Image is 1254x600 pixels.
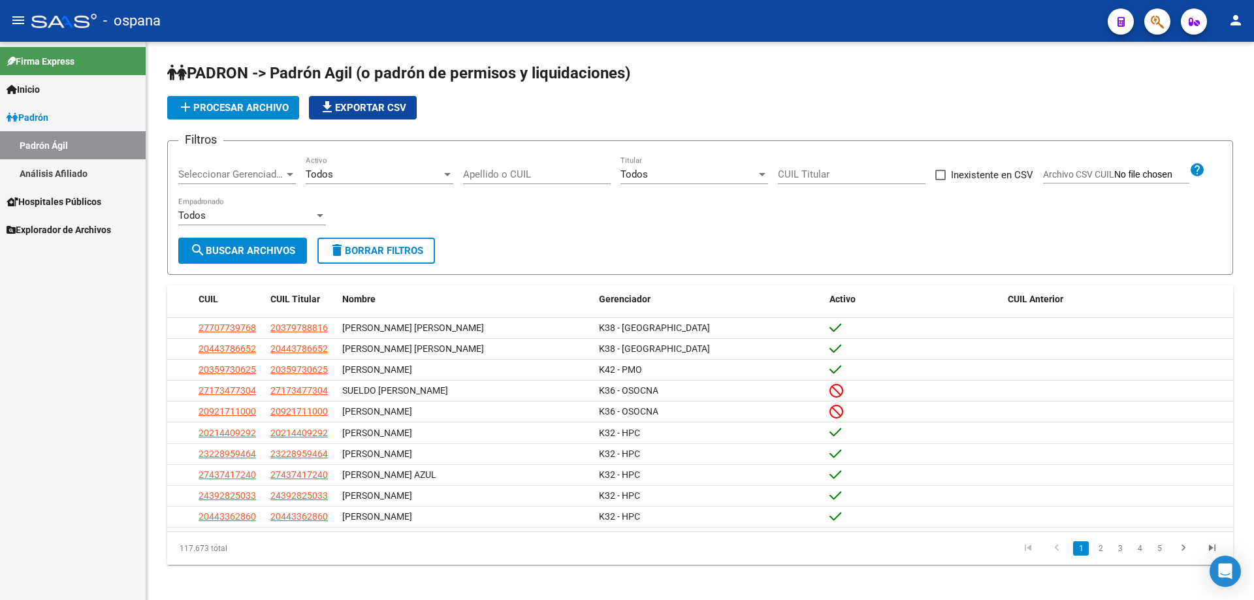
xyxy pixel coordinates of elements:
[342,364,412,375] span: [PERSON_NAME]
[199,490,256,501] span: 24392825033
[329,242,345,258] mat-icon: delete
[1189,162,1205,178] mat-icon: help
[270,343,328,354] span: 20443786652
[103,7,161,35] span: - ospana
[1171,541,1196,556] a: go to next page
[1210,556,1241,587] div: Open Intercom Messenger
[342,428,412,438] span: [PERSON_NAME]
[337,285,594,313] datatable-header-cell: Nombre
[270,364,328,375] span: 20359730625
[199,385,256,396] span: 27173477304
[599,364,642,375] span: K42 - PMO
[1071,537,1091,560] li: page 1
[1132,541,1148,556] a: 4
[190,242,206,258] mat-icon: search
[1112,541,1128,556] a: 3
[270,323,328,333] span: 20379788816
[319,102,406,114] span: Exportar CSV
[270,490,328,501] span: 24392825033
[167,96,299,119] button: Procesar archivo
[199,323,256,333] span: 27707739768
[342,343,484,354] span: [PERSON_NAME] [PERSON_NAME]
[951,167,1033,183] span: Inexistente en CSV
[329,245,423,257] span: Borrar Filtros
[620,168,648,180] span: Todos
[309,96,417,119] button: Exportar CSV
[190,245,295,257] span: Buscar Archivos
[342,511,412,522] span: [PERSON_NAME]
[342,490,412,501] span: [PERSON_NAME]
[7,54,74,69] span: Firma Express
[342,469,436,480] span: [PERSON_NAME] AZUL
[178,238,307,264] button: Buscar Archivos
[1093,541,1108,556] a: 2
[599,469,640,480] span: K32 - HPC
[199,406,256,417] span: 20921711000
[270,428,328,438] span: 20214409292
[1151,541,1167,556] a: 5
[178,102,289,114] span: Procesar archivo
[1003,285,1233,313] datatable-header-cell: CUIL Anterior
[178,210,206,221] span: Todos
[270,406,328,417] span: 20921711000
[7,195,101,209] span: Hospitales Públicos
[199,364,256,375] span: 20359730625
[1200,541,1225,556] a: go to last page
[599,294,651,304] span: Gerenciador
[342,449,412,459] span: [PERSON_NAME]
[1008,294,1063,304] span: CUIL Anterior
[599,406,658,417] span: K36 - OSOCNA
[270,294,320,304] span: CUIL Titular
[1130,537,1149,560] li: page 4
[199,343,256,354] span: 20443786652
[599,385,658,396] span: K36 - OSOCNA
[599,428,640,438] span: K32 - HPC
[342,294,376,304] span: Nombre
[270,469,328,480] span: 27437417240
[829,294,856,304] span: Activo
[599,511,640,522] span: K32 - HPC
[1073,541,1089,556] a: 1
[178,168,284,180] span: Seleccionar Gerenciador
[178,131,223,149] h3: Filtros
[199,428,256,438] span: 20214409292
[1110,537,1130,560] li: page 3
[199,469,256,480] span: 27437417240
[317,238,435,264] button: Borrar Filtros
[270,449,328,459] span: 23228959464
[7,223,111,237] span: Explorador de Archivos
[319,99,335,115] mat-icon: file_download
[167,64,630,82] span: PADRON -> Padrón Agil (o padrón de permisos y liquidaciones)
[599,490,640,501] span: K32 - HPC
[270,385,328,396] span: 27173477304
[1044,541,1069,556] a: go to previous page
[1228,12,1244,28] mat-icon: person
[599,449,640,459] span: K32 - HPC
[199,449,256,459] span: 23228959464
[199,294,218,304] span: CUIL
[306,168,333,180] span: Todos
[824,285,1003,313] datatable-header-cell: Activo
[1043,169,1114,180] span: Archivo CSV CUIL
[599,343,710,354] span: K38 - [GEOGRAPHIC_DATA]
[342,385,448,396] span: SUELDO [PERSON_NAME]
[599,323,710,333] span: K38 - [GEOGRAPHIC_DATA]
[7,110,48,125] span: Padrón
[178,99,193,115] mat-icon: add
[1091,537,1110,560] li: page 2
[167,532,378,565] div: 117.673 total
[265,285,337,313] datatable-header-cell: CUIL Titular
[594,285,824,313] datatable-header-cell: Gerenciador
[193,285,265,313] datatable-header-cell: CUIL
[1016,541,1040,556] a: go to first page
[342,406,412,417] span: [PERSON_NAME]
[10,12,26,28] mat-icon: menu
[1114,169,1189,181] input: Archivo CSV CUIL
[270,511,328,522] span: 20443362860
[342,323,484,333] span: [PERSON_NAME] [PERSON_NAME]
[1149,537,1169,560] li: page 5
[7,82,40,97] span: Inicio
[199,511,256,522] span: 20443362860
